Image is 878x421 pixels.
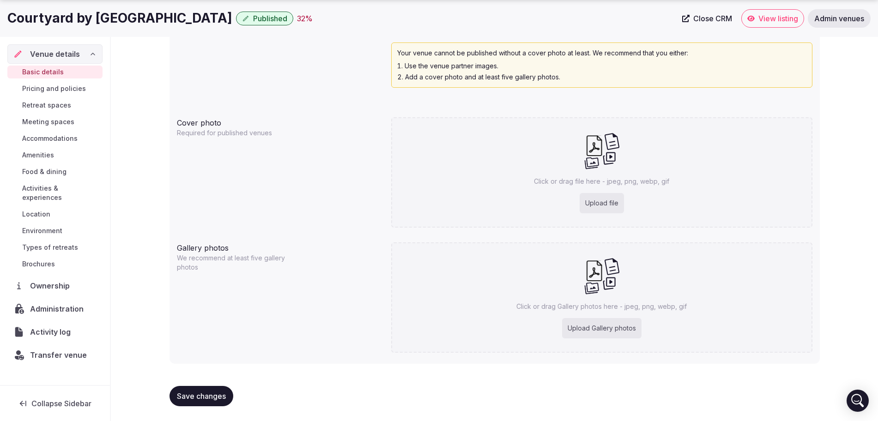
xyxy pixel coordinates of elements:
a: Pricing and policies [7,82,103,95]
a: View listing [741,9,804,28]
div: Upload file [580,193,624,213]
span: Venue details [30,48,80,60]
div: 32 % [297,13,313,24]
div: Open Intercom Messenger [847,390,869,412]
a: Admin venues [808,9,871,28]
span: Amenities [22,150,54,160]
a: Types of retreats [7,241,103,254]
li: Add a cover photo and at least five gallery photos. [397,72,806,82]
button: Collapse Sidebar [7,393,103,414]
a: Amenities [7,149,103,162]
a: Basic details [7,66,103,78]
a: Administration [7,299,103,319]
a: Accommodations [7,132,103,145]
a: Ownership [7,276,103,295]
span: Ownership [30,280,73,291]
span: Pricing and policies [22,84,86,93]
button: 32% [297,13,313,24]
span: Activity log [30,326,74,337]
span: Admin venues [814,14,864,23]
p: Click or drag Gallery photos here - jpeg, png, webp, gif [516,302,687,311]
a: Environment [7,224,103,237]
p: We recommend at least five gallery photos [177,253,295,272]
span: Administration [30,303,87,314]
span: Save changes [177,391,226,401]
a: Activity log [7,322,103,342]
p: Required for published venues [177,128,295,138]
span: Food & dining [22,167,67,176]
p: Your venue cannot be published without a cover photo at least. We recommend that you either: [397,48,806,58]
div: Upload Gallery photos [562,318,642,338]
p: Click or drag file here - jpeg, png, webp, gif [534,177,669,186]
span: Collapse Sidebar [31,399,91,408]
span: Published [253,14,287,23]
span: Accommodations [22,134,78,143]
a: Activities & experiences [7,182,103,204]
div: Gallery photos [177,239,384,253]
span: Location [22,210,50,219]
a: Brochures [7,258,103,271]
span: View listing [758,14,798,23]
span: Transfer venue [30,349,87,361]
a: Retreat spaces [7,99,103,112]
span: Activities & experiences [22,184,99,202]
span: Basic details [22,67,64,77]
span: Brochures [22,259,55,269]
span: Meeting spaces [22,117,74,126]
span: Retreat spaces [22,101,71,110]
h1: Courtyard by [GEOGRAPHIC_DATA] [7,9,232,27]
button: Save changes [170,386,233,406]
a: Location [7,208,103,221]
div: Cover photo [177,114,384,128]
a: Food & dining [7,165,103,178]
span: Environment [22,226,62,235]
button: Transfer venue [7,345,103,365]
span: Close CRM [693,14,732,23]
span: Types of retreats [22,243,78,252]
li: Use the venue partner images. [397,61,806,71]
a: Close CRM [677,9,738,28]
button: Published [236,12,293,25]
a: Meeting spaces [7,115,103,128]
